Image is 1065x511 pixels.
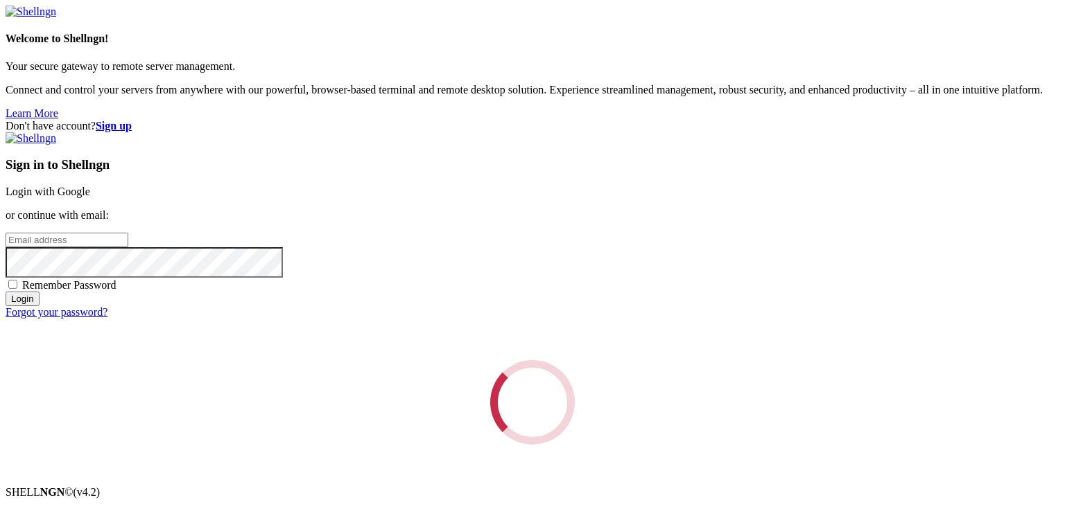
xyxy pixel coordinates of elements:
[40,486,65,498] b: NGN
[6,486,100,498] span: SHELL ©
[73,486,101,498] span: 4.2.0
[6,84,1059,96] p: Connect and control your servers from anywhere with our powerful, browser-based terminal and remo...
[6,33,1059,45] h4: Welcome to Shellngn!
[6,107,58,119] a: Learn More
[6,6,56,18] img: Shellngn
[96,120,132,132] a: Sign up
[22,279,116,291] span: Remember Password
[6,60,1059,73] p: Your secure gateway to remote server management.
[6,132,56,145] img: Shellngn
[6,233,128,247] input: Email address
[8,280,17,289] input: Remember Password
[6,120,1059,132] div: Don't have account?
[6,209,1059,222] p: or continue with email:
[6,292,40,306] input: Login
[478,348,588,458] div: Loading...
[6,186,90,197] a: Login with Google
[6,306,107,318] a: Forgot your password?
[6,157,1059,172] h3: Sign in to Shellngn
